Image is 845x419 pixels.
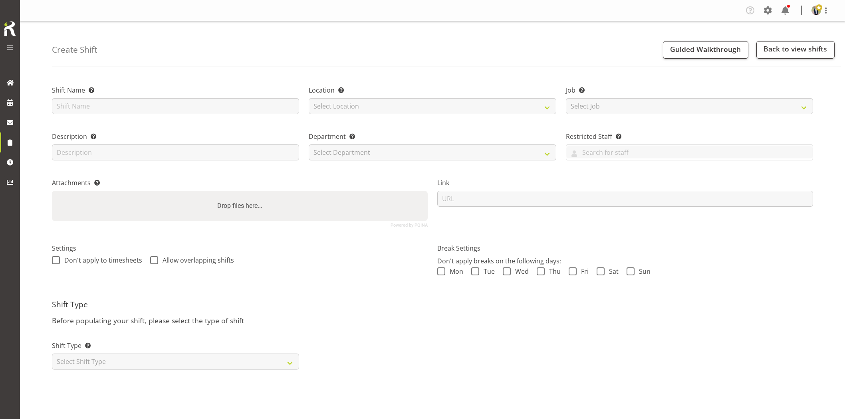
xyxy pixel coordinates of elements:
[605,267,619,275] span: Sat
[437,191,813,207] input: URL
[811,6,821,15] img: kelepi-pauuadf51ac2b38380d4c50de8760bb396c3.png
[437,178,813,188] label: Link
[670,44,741,54] span: Guided Walkthrough
[52,132,299,141] label: Description
[52,341,299,350] label: Shift Type
[566,146,813,158] input: Search for staff
[566,132,813,141] label: Restricted Staff
[437,256,813,266] p: Don't apply breaks on the following days:
[52,243,428,253] label: Settings
[309,132,556,141] label: Department
[52,144,299,160] input: Description
[479,267,495,275] span: Tue
[158,256,234,264] span: Allow overlapping shifts
[511,267,529,275] span: Wed
[663,41,748,59] button: Guided Walkthrough
[2,20,18,38] img: Rosterit icon logo
[545,267,561,275] span: Thu
[445,267,463,275] span: Mon
[214,198,266,214] label: Drop files here...
[756,41,835,59] a: Back to view shifts
[52,45,97,54] h4: Create Shift
[52,316,813,325] p: Before populating your shift, please select the type of shift
[566,85,813,95] label: Job
[52,300,813,311] h4: Shift Type
[391,223,428,227] a: Powered by PQINA
[52,98,299,114] input: Shift Name
[309,85,556,95] label: Location
[635,267,651,275] span: Sun
[577,267,589,275] span: Fri
[52,178,428,188] label: Attachments
[437,243,813,253] label: Break Settings
[52,85,299,95] label: Shift Name
[60,256,142,264] span: Don't apply to timesheets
